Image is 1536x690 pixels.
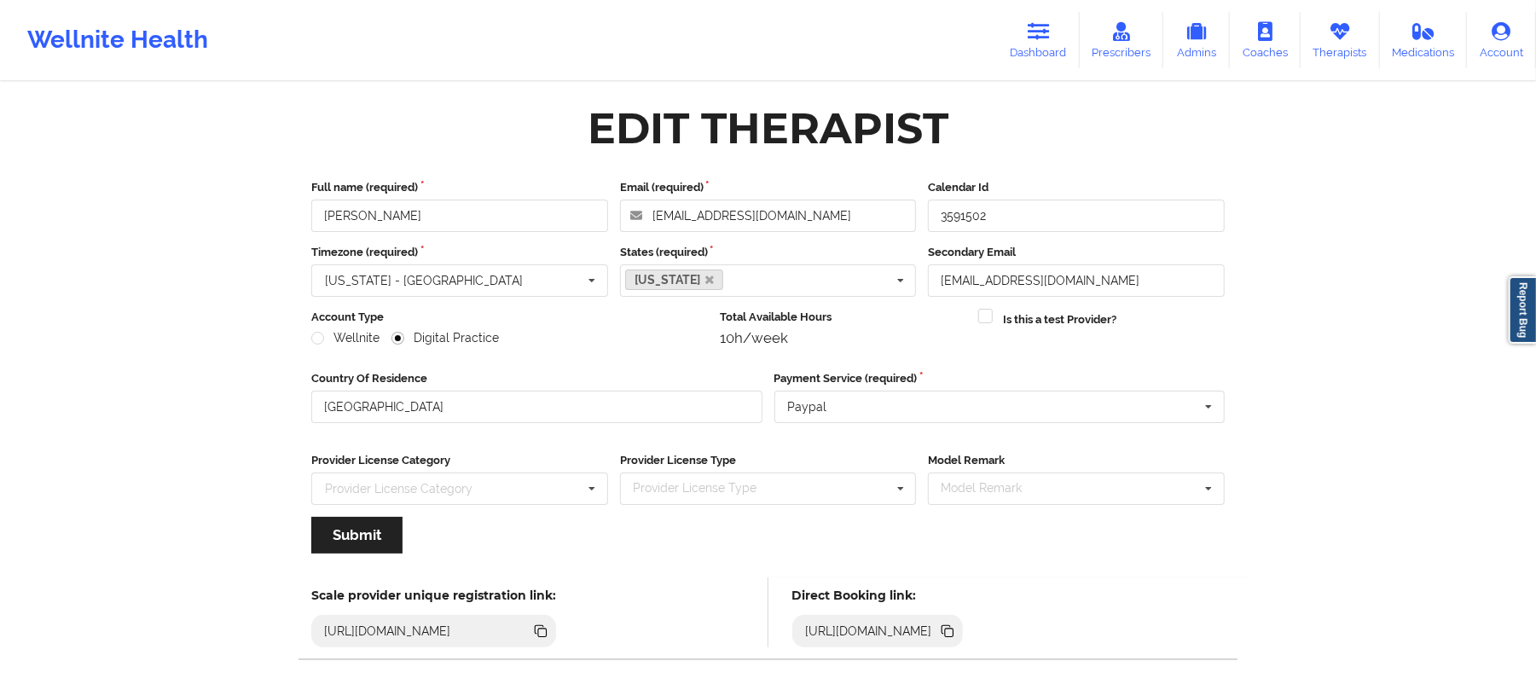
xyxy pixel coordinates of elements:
a: Therapists [1301,12,1380,68]
label: Wellnite [311,331,380,345]
label: Country Of Residence [311,370,762,387]
label: Total Available Hours [721,309,967,326]
h5: Direct Booking link: [792,588,964,603]
label: Timezone (required) [311,244,608,261]
a: Account [1467,12,1536,68]
label: Provider License Type [620,452,917,469]
label: Calendar Id [928,179,1225,196]
label: States (required) [620,244,917,261]
div: [URL][DOMAIN_NAME] [798,623,939,640]
a: Prescribers [1080,12,1164,68]
a: Report Bug [1509,276,1536,344]
label: Account Type [311,309,709,326]
input: Calendar Id [928,200,1225,232]
div: Provider License Type [629,478,781,498]
a: [US_STATE] [625,270,724,290]
h5: Scale provider unique registration link: [311,588,556,603]
div: Model Remark [936,478,1046,498]
label: Full name (required) [311,179,608,196]
label: Is this a test Provider? [1003,311,1116,328]
label: Provider License Category [311,452,608,469]
div: 10h/week [721,329,967,346]
input: Email address [620,200,917,232]
input: Email [928,264,1225,297]
button: Submit [311,517,403,554]
div: Edit Therapist [588,101,948,155]
a: Admins [1163,12,1230,68]
div: [US_STATE] - [GEOGRAPHIC_DATA] [325,275,523,287]
div: [URL][DOMAIN_NAME] [317,623,458,640]
label: Digital Practice [391,331,499,345]
label: Payment Service (required) [774,370,1226,387]
div: Paypal [788,401,827,413]
div: Provider License Category [325,483,472,495]
a: Dashboard [998,12,1080,68]
input: Full name [311,200,608,232]
label: Secondary Email [928,244,1225,261]
a: Coaches [1230,12,1301,68]
label: Model Remark [928,452,1225,469]
label: Email (required) [620,179,917,196]
a: Medications [1380,12,1468,68]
